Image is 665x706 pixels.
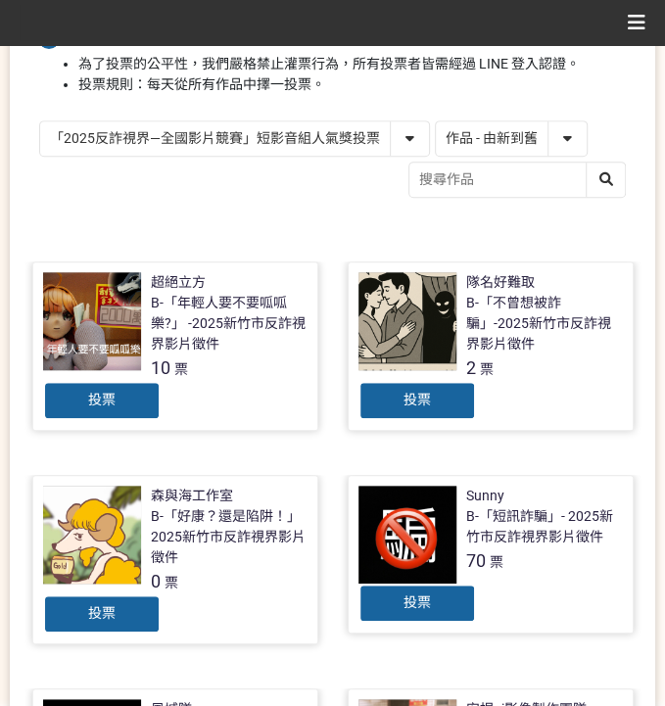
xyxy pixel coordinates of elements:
li: 投票規則：每天從所有作品中擇一投票。 [78,74,626,95]
span: 票 [490,554,503,570]
div: 森與海工作室 [151,486,233,506]
div: B-「不曾想被詐騙」-2025新竹市反詐視界影片徵件 [466,293,623,354]
span: 票 [165,575,178,590]
a: 隊名好難取B-「不曾想被詐騙」-2025新竹市反詐視界影片徵件2票投票 [348,261,634,431]
div: B-「年輕人要不要呱呱樂?」 -2025新竹市反詐視界影片徵件 [151,293,308,354]
li: 為了投票的公平性，我們嚴格禁止灌票行為，所有投票者皆需經過 LINE 登入認證。 [78,54,626,74]
span: 投票 [404,392,431,407]
span: 投票 [404,594,431,610]
span: 投票 [88,605,116,621]
div: 超絕立方 [151,272,206,293]
span: 投票 [88,392,116,407]
div: B-「短訊詐騙」- 2025新竹市反詐視界影片徵件 [466,506,623,547]
span: 70 [466,550,486,571]
a: 超絕立方B-「年輕人要不要呱呱樂?」 -2025新竹市反詐視界影片徵件10票投票 [32,261,318,431]
a: 森與海工作室B-「好康？還是陷阱！」2025新竹市反詐視界影片徵件0票投票 [32,475,318,644]
input: 搜尋作品 [409,163,625,197]
span: 2 [466,357,476,378]
a: SunnyB-「短訊詐騙」- 2025新竹市反詐視界影片徵件70票投票 [348,475,634,634]
span: 票 [174,361,188,377]
div: Sunny [466,486,504,506]
span: 10 [151,357,170,378]
div: B-「好康？還是陷阱！」2025新竹市反詐視界影片徵件 [151,506,308,568]
div: 隊名好難取 [466,272,535,293]
span: 票 [480,361,494,377]
span: 0 [151,571,161,591]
